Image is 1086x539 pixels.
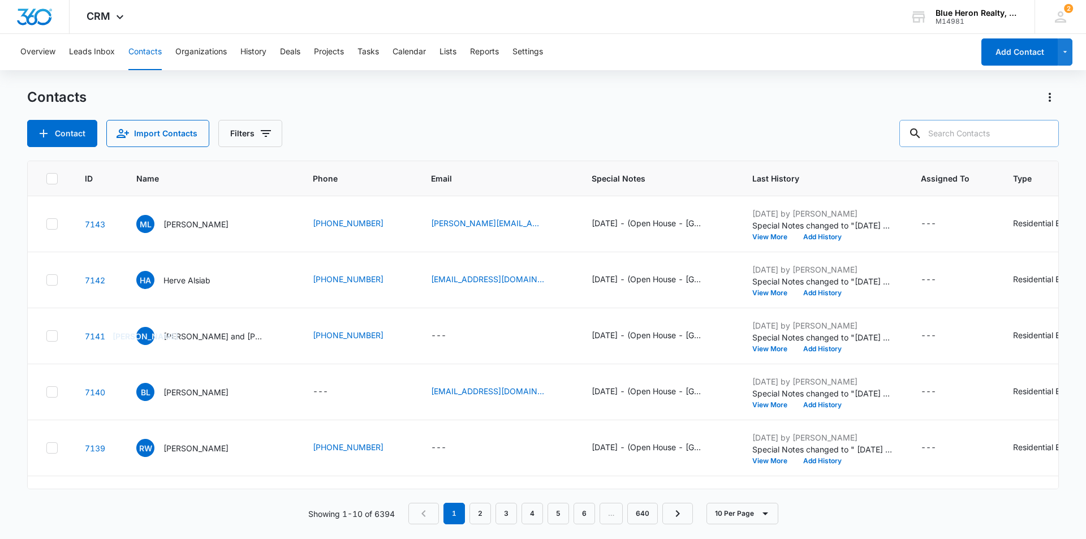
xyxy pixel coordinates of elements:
div: --- [921,441,936,455]
p: [DATE] by [PERSON_NAME] [752,488,894,499]
span: Last History [752,173,877,184]
div: Special Notes - 8/11/2025 - (Open House - Crisswell Ct. - 8/10/2025) - originally assigned to LZ ... [592,273,725,287]
div: Assigned To - - Select to Edit Field [921,273,956,287]
p: [DATE] by [PERSON_NAME] [752,264,894,275]
div: Email - joesname@yahoo.com - Select to Edit Field [431,273,564,287]
button: Settings [512,34,543,70]
button: Lists [439,34,456,70]
button: View More [752,234,795,240]
div: account name [936,8,1018,18]
div: Phone - - Select to Edit Field [313,385,348,399]
button: Actions [1041,88,1059,106]
p: Showing 1-10 of 6394 [308,508,395,520]
div: Special Notes - 8/11/2025 - (Open House - Crisswell Ct. - 8/10/2025, (neighbor)) - originally ass... [592,217,725,231]
div: Name - Jesseca and Lucianne - Select to Edit Field [136,327,286,345]
button: Add History [795,234,850,240]
div: Name - Brenden Leavitt - Select to Edit Field [136,383,249,401]
a: Navigate to contact details page for Herve Alsiab [85,275,105,285]
a: [PHONE_NUMBER] [313,329,383,341]
p: [PERSON_NAME] [163,386,229,398]
div: --- [921,385,936,399]
span: 2 [1064,4,1073,13]
span: Phone [313,173,387,184]
a: Page 2 [469,503,491,524]
button: Tasks [357,34,379,70]
a: Navigate to contact details page for Meredith Lilley [85,219,105,229]
div: Phone - 7032169362 - Select to Edit Field [313,329,404,343]
button: Add History [795,346,850,352]
div: Name - Meredith Lilley - Select to Edit Field [136,215,249,233]
div: [DATE] - (Open House - [GEOGRAPHIC_DATA] Ct. - [DATE], (neighbor)) - originally assigned to LZ - ... [592,217,705,229]
div: Assigned To - - Select to Edit Field [921,217,956,231]
div: --- [431,441,446,455]
p: Special Notes changed to " [DATE] - (Open House - [GEOGRAPHIC_DATA] Ct. - [DATE]) - originally as... [752,443,894,455]
button: 10 Per Page [706,503,778,524]
a: [PHONE_NUMBER] [313,441,383,453]
button: Projects [314,34,344,70]
p: Special Notes changed to "[DATE] - (Open House - [GEOGRAPHIC_DATA] Ct. - [DATE]) - parents/Dad -(... [752,331,894,343]
button: Add History [795,458,850,464]
button: Leads Inbox [69,34,115,70]
a: [PHONE_NUMBER] [313,273,383,285]
button: View More [752,346,795,352]
button: Contacts [128,34,162,70]
button: Add History [795,402,850,408]
div: Assigned To - - Select to Edit Field [921,385,956,399]
a: [PHONE_NUMBER] [313,217,383,229]
div: --- [921,273,936,287]
div: Email - - Select to Edit Field [431,329,467,343]
button: View More [752,402,795,408]
span: HA [136,271,154,289]
button: History [240,34,266,70]
p: [DATE] by [PERSON_NAME] [752,376,894,387]
button: Overview [20,34,55,70]
span: Assigned To [921,173,969,184]
div: Email - brenden.xcueb@simplelogin.com - Select to Edit Field [431,385,564,399]
a: [EMAIL_ADDRESS][DOMAIN_NAME] [431,273,544,285]
button: Add History [795,290,850,296]
div: [DATE] - (Open House - [GEOGRAPHIC_DATA] Ct. - [DATE]) - originally assigned to LZ - [PERSON_NAME] [592,385,705,397]
p: Special Notes changed to "[DATE] - (Open House - [GEOGRAPHIC_DATA] Ct. - [DATE]) - originally ass... [752,387,894,399]
div: --- [431,329,446,343]
span: Special Notes [592,173,709,184]
div: --- [313,385,328,399]
p: Special Notes changed to "[DATE] - (Open House - [GEOGRAPHIC_DATA] Ct. - [DATE], (neighbor)) - or... [752,219,894,231]
button: Filters [218,120,282,147]
p: [PERSON_NAME] [163,442,229,454]
span: Email [431,173,548,184]
div: Phone - 5714261339 - Select to Edit Field [313,273,404,287]
h1: Contacts [27,89,87,106]
a: Page 3 [495,503,517,524]
button: Add Contact [27,120,97,147]
span: BL [136,383,154,401]
button: Organizations [175,34,227,70]
div: Special Notes - 8/11/2025 - (Open House - Crisswell Ct. - 8/10/2025) - parents/Dad -(not pre-appr... [592,329,725,343]
button: Deals [280,34,300,70]
span: CRM [87,10,110,22]
div: Special Notes - 8/11/2025 - (Open House - Crisswell Ct. - 8/9/2025) - originally assigned to LZ -... [592,385,725,399]
button: View More [752,290,795,296]
a: Navigate to contact details page for Jesseca and Lucianne [85,331,105,341]
span: RW [136,439,154,457]
div: Assigned To - - Select to Edit Field [921,441,956,455]
div: --- [921,217,936,231]
button: Calendar [393,34,426,70]
p: [PERSON_NAME] [163,218,229,230]
span: ML [136,215,154,233]
div: --- [921,329,936,343]
nav: Pagination [408,503,693,524]
a: Navigate to contact details page for Brenden Leavitt [85,387,105,397]
div: Email - blaydes.lilley@gmail.com - Select to Edit Field [431,217,564,231]
a: Navigate to contact details page for Rachel Wilder [85,443,105,453]
span: ID [85,173,93,184]
a: [PERSON_NAME][EMAIL_ADDRESS][PERSON_NAME][DOMAIN_NAME] [431,217,544,229]
p: [DATE] by [PERSON_NAME] [752,432,894,443]
button: Add Contact [981,38,1058,66]
button: Reports [470,34,499,70]
p: Special Notes changed to "[DATE] - (Open House - [GEOGRAPHIC_DATA] Ct. - [DATE]) - originally ass... [752,275,894,287]
div: Phone - 7036146146 - Select to Edit Field [313,441,404,455]
a: Page 640 [627,503,658,524]
div: Name - Herve Alsiab - Select to Edit Field [136,271,231,289]
button: View More [752,458,795,464]
a: Next Page [662,503,693,524]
